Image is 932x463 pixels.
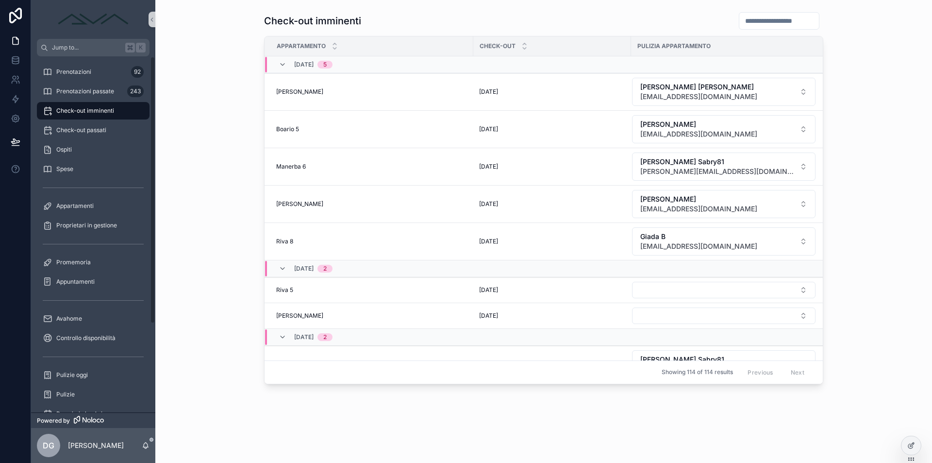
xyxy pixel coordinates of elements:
[37,160,150,178] a: Spese
[479,200,498,208] span: [DATE]
[640,232,757,241] span: Giada B
[54,12,132,27] img: App logo
[37,83,150,100] a: Prenotazioni passate243
[276,200,323,208] span: [PERSON_NAME]
[632,350,816,379] a: Select Button
[56,202,94,210] span: Appartamenti
[632,307,816,325] a: Select Button
[637,42,711,50] span: Pulizia appartamento
[632,190,815,218] button: Select Button
[56,222,117,229] span: Proprietari in gestione
[479,125,498,133] span: [DATE]
[640,157,796,167] span: [PERSON_NAME] Sabry81
[662,368,733,376] span: Showing 114 of 114 results
[56,258,91,266] span: Promemoria
[479,163,498,171] span: [DATE]
[640,355,796,364] span: [PERSON_NAME] Sabry81
[37,141,150,158] a: Ospiti
[640,120,757,129] span: [PERSON_NAME]
[632,115,816,144] a: Select Button
[37,254,150,271] a: Promemoria
[479,238,498,245] span: [DATE]
[640,204,757,214] span: [EMAIL_ADDRESS][DOMAIN_NAME]
[68,441,124,450] p: [PERSON_NAME]
[640,82,757,92] span: [PERSON_NAME] [PERSON_NAME]
[276,286,467,294] a: Riva 5
[276,125,299,133] span: Boario 5
[632,78,815,106] button: Select Button
[640,129,757,139] span: [EMAIL_ADDRESS][DOMAIN_NAME]
[37,197,150,215] a: Appartamenti
[479,88,625,96] a: [DATE]
[56,146,72,154] span: Ospiti
[37,273,150,291] a: Appuntamenti
[632,115,815,143] button: Select Button
[323,265,327,273] div: 2
[323,333,327,341] div: 2
[276,286,293,294] span: Riva 5
[264,14,361,28] h1: Check-out imminenti
[632,189,816,219] a: Select Button
[276,88,467,96] a: [PERSON_NAME]
[37,405,150,423] a: Prossimi check-in
[632,77,816,106] a: Select Button
[52,44,121,51] span: Jump to...
[479,286,625,294] a: [DATE]
[276,238,467,245] a: Riva 8
[56,278,95,286] span: Appuntamenti
[276,312,323,320] span: [PERSON_NAME]
[56,410,106,418] span: Prossimi check-in
[640,241,757,251] span: [EMAIL_ADDRESS][DOMAIN_NAME]
[127,86,144,97] div: 243
[56,165,73,173] span: Spese
[37,386,150,403] a: Pulizie
[479,312,498,320] span: [DATE]
[640,167,796,176] span: [PERSON_NAME][EMAIL_ADDRESS][DOMAIN_NAME]
[294,61,314,69] span: [DATE]
[276,163,467,171] a: Manerba 6
[56,126,106,134] span: Check-out passati
[56,334,116,342] span: Controllo disponibilità
[632,227,815,256] button: Select Button
[37,310,150,327] a: Avahome
[43,440,54,451] span: DG
[37,217,150,234] a: Proprietari in gestione
[632,282,815,298] button: Select Button
[479,200,625,208] a: [DATE]
[479,286,498,294] span: [DATE]
[31,56,155,412] div: scrollable content
[56,68,91,76] span: Prenotazioni
[37,329,150,347] a: Controllo disponibilità
[276,238,293,245] span: Riva 8
[479,238,625,245] a: [DATE]
[640,92,757,102] span: [EMAIL_ADDRESS][DOMAIN_NAME]
[323,61,327,69] div: 5
[632,227,816,256] a: Select Button
[137,44,145,51] span: K
[56,107,114,115] span: Check-out imminenti
[276,312,467,320] a: [PERSON_NAME]
[632,152,816,181] a: Select Button
[131,66,144,78] div: 92
[37,63,150,81] a: Prenotazioni92
[37,417,70,425] span: Powered by
[294,333,314,341] span: [DATE]
[56,87,114,95] span: Prenotazioni passate
[632,350,815,378] button: Select Button
[37,366,150,384] a: Pulizie oggi
[632,281,816,299] a: Select Button
[31,412,155,428] a: Powered by
[480,42,516,50] span: Check-out
[479,88,498,96] span: [DATE]
[37,102,150,120] a: Check-out imminenti
[632,308,815,324] button: Select Button
[640,194,757,204] span: [PERSON_NAME]
[276,125,467,133] a: Boario 5
[479,125,625,133] a: [DATE]
[276,88,323,96] span: [PERSON_NAME]
[56,371,88,379] span: Pulizie oggi
[276,200,467,208] a: [PERSON_NAME]
[37,121,150,139] a: Check-out passati
[276,163,306,171] span: Manerba 6
[56,391,75,398] span: Pulizie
